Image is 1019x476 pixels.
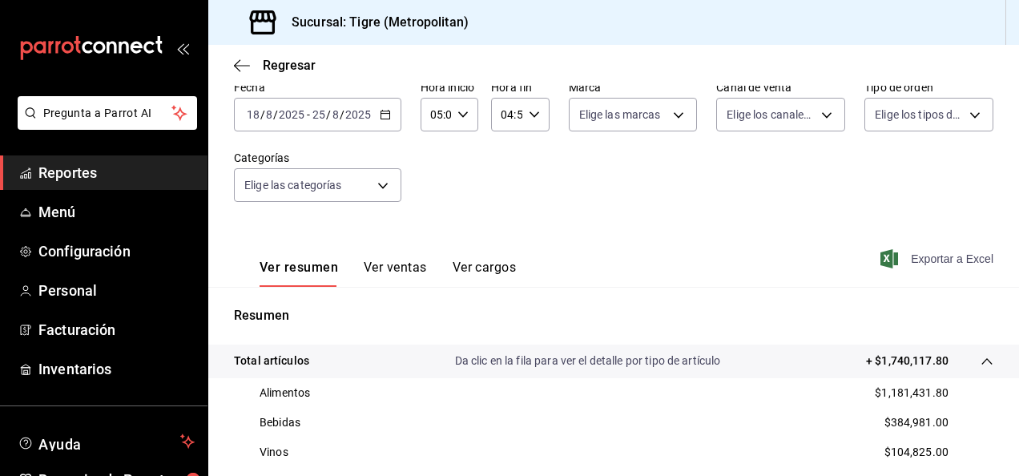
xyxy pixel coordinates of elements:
[884,414,949,431] p: $384,981.00
[875,107,964,123] span: Elige los tipos de orden
[340,108,344,121] span: /
[18,96,197,130] button: Pregunta a Parrot AI
[38,164,97,181] font: Reportes
[263,58,316,73] span: Regresar
[312,108,326,121] input: --
[884,249,993,268] button: Exportar a Excel
[38,282,97,299] font: Personal
[884,444,949,461] p: $104,825.00
[491,82,549,93] label: Hora fin
[364,260,427,287] button: Ver ventas
[234,58,316,73] button: Regresar
[38,204,76,220] font: Menú
[716,82,845,93] label: Canal de venta
[453,260,517,287] button: Ver cargos
[278,108,305,121] input: ----
[579,107,661,123] span: Elige las marcas
[727,107,816,123] span: Elige los canales de venta
[421,82,478,93] label: Hora inicio
[260,108,265,121] span: /
[234,82,401,93] label: Fecha
[38,361,111,377] font: Inventarios
[260,414,300,431] p: Bebidas
[265,108,273,121] input: --
[234,306,993,325] p: Resumen
[260,385,310,401] p: Alimentos
[326,108,331,121] span: /
[911,252,993,265] font: Exportar a Excel
[273,108,278,121] span: /
[260,260,516,287] div: Pestañas de navegación
[279,13,469,32] h3: Sucursal: Tigre (Metropolitan)
[244,177,342,193] span: Elige las categorías
[307,108,310,121] span: -
[332,108,340,121] input: --
[176,42,189,54] button: open_drawer_menu
[38,321,115,338] font: Facturación
[38,243,131,260] font: Configuración
[246,108,260,121] input: --
[569,82,698,93] label: Marca
[344,108,372,121] input: ----
[11,116,197,133] a: Pregunta a Parrot AI
[864,82,993,93] label: Tipo de orden
[234,353,309,369] p: Total artículos
[38,432,174,451] span: Ayuda
[260,444,288,461] p: Vinos
[875,385,949,401] p: $1,181,431.80
[234,152,401,163] label: Categorías
[43,105,172,122] span: Pregunta a Parrot AI
[455,353,721,369] p: Da clic en la fila para ver el detalle por tipo de artículo
[260,260,338,276] font: Ver resumen
[866,353,949,369] p: + $1,740,117.80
